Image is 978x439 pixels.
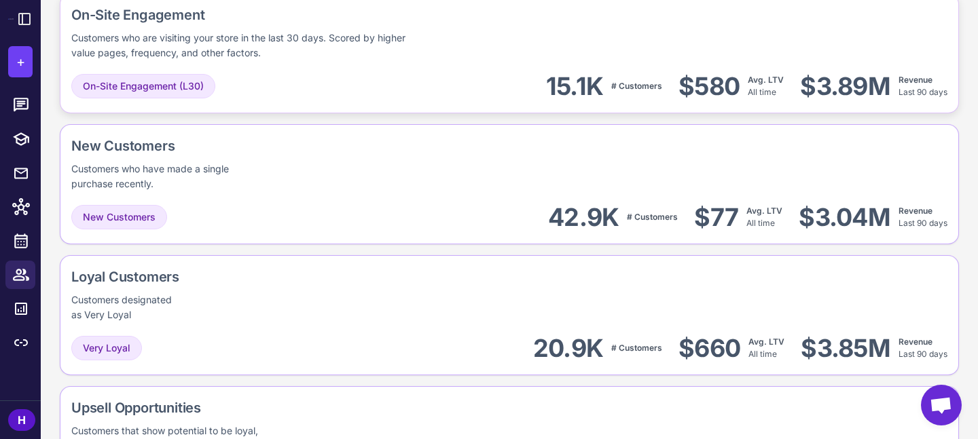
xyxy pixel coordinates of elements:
[678,71,740,102] div: $580
[746,205,782,229] div: All time
[611,343,662,353] span: # Customers
[71,161,233,191] div: Customers who have made a single purchase recently.
[8,46,33,77] button: +
[748,336,784,360] div: All time
[899,205,947,229] div: Last 90 days
[801,333,890,364] div: $3.85M
[899,74,947,98] div: Last 90 days
[8,18,14,19] img: Raleon Logo
[694,202,738,233] div: $77
[71,267,234,287] div: Loyal Customers
[83,341,130,356] span: Very Loyal
[71,136,314,156] div: New Customers
[899,336,947,360] div: Last 90 days
[83,210,156,225] span: New Customers
[748,75,784,85] span: Avg. LTV
[799,202,890,233] div: $3.04M
[899,206,932,216] span: Revenue
[16,52,25,72] span: +
[611,81,662,91] span: # Customers
[83,79,204,94] span: On-Site Engagement (L30)
[71,398,375,418] div: Upsell Opportunities
[746,206,782,216] span: Avg. LTV
[678,333,740,364] div: $660
[899,337,932,347] span: Revenue
[71,31,422,60] div: Customers who are visiting your store in the last 30 days. Scored by higher value pages, frequenc...
[899,75,932,85] span: Revenue
[8,409,35,431] div: H
[548,202,619,233] div: 42.9K
[748,337,784,347] span: Avg. LTV
[533,333,603,364] div: 20.9K
[546,71,603,102] div: 15.1K
[748,74,784,98] div: All time
[800,71,890,102] div: $3.89M
[921,385,962,425] div: Open chat
[627,212,678,222] span: # Customers
[71,5,598,25] div: On-Site Engagement
[71,292,180,322] div: Customers designated as Very Loyal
